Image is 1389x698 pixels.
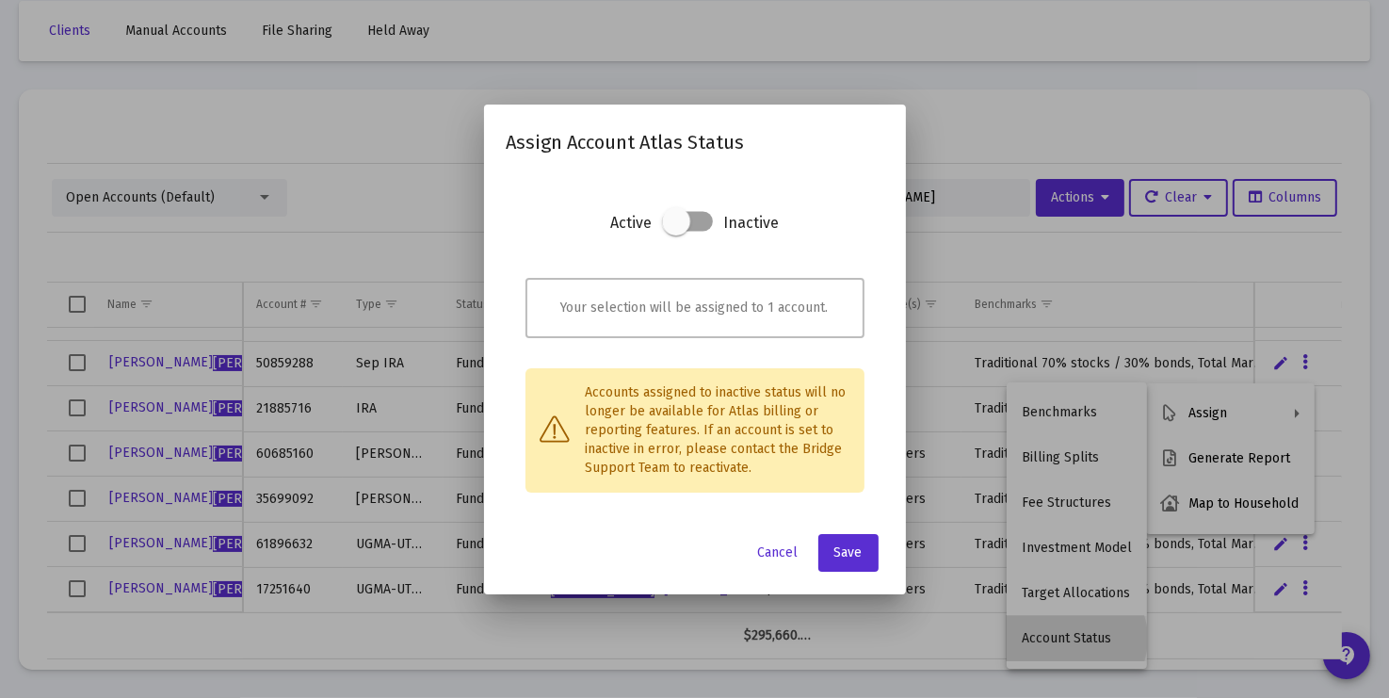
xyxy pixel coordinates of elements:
[525,368,864,493] div: Accounts assigned to inactive status will no longer be available for Atlas billing or reporting f...
[834,544,863,560] span: Save
[610,210,652,252] h3: Active
[743,534,814,572] button: Cancel
[723,210,779,252] h3: Inactive
[818,534,879,572] button: Save
[507,127,883,157] h2: Assign Account Atlas Status
[758,544,799,560] span: Cancel
[525,278,864,338] div: Your selection will be assigned to 1 account.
